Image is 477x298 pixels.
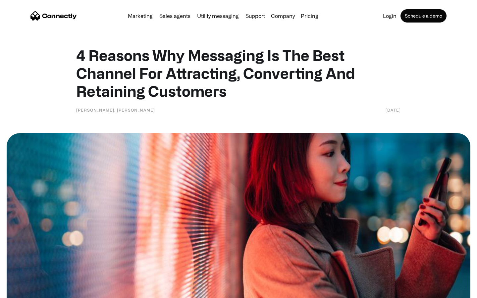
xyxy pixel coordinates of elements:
h1: 4 Reasons Why Messaging Is The Best Channel For Attracting, Converting And Retaining Customers [76,46,401,100]
a: Pricing [298,13,321,19]
div: [DATE] [386,107,401,113]
a: Login [380,13,399,19]
a: Sales agents [157,13,193,19]
a: Utility messaging [194,13,241,19]
a: Marketing [125,13,155,19]
a: Support [243,13,268,19]
ul: Language list [13,286,40,296]
div: [PERSON_NAME], [PERSON_NAME] [76,107,155,113]
div: Company [271,11,295,21]
a: Schedule a demo [400,9,447,23]
aside: Language selected: English [7,286,40,296]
